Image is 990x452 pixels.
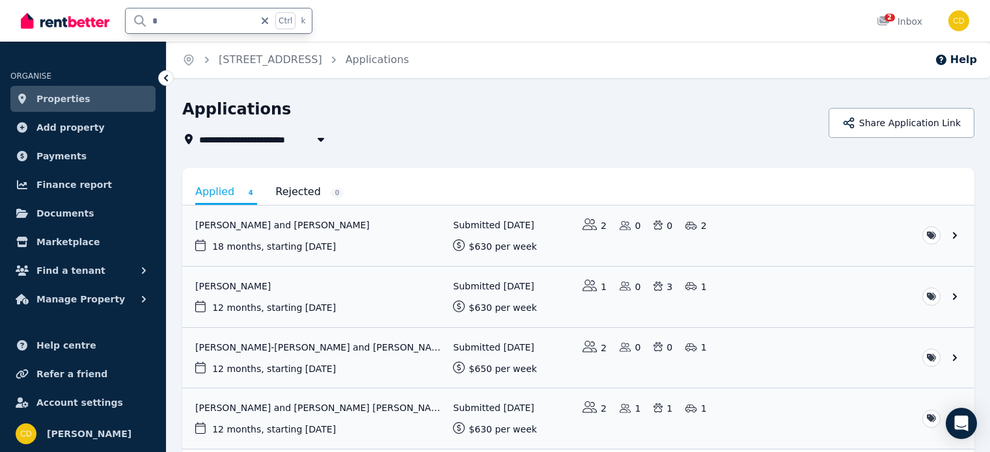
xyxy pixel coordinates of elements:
a: Applications [346,53,409,66]
a: Documents [10,200,156,226]
a: View application: Rebecca Hill-Scott and Mathew Ballantyne [182,328,974,388]
button: Help [935,52,977,68]
h1: Applications [182,99,291,120]
div: Open Intercom Messenger [946,408,977,439]
span: Documents [36,206,94,221]
a: Applied [195,181,257,205]
span: Payments [36,148,87,164]
a: Marketplace [10,229,156,255]
span: 4 [244,188,257,198]
button: Find a tenant [10,258,156,284]
a: Rejected [275,181,344,203]
span: Refer a friend [36,366,107,382]
img: Chris Dimitropoulos [16,423,36,444]
button: Share Application Link [829,108,974,138]
div: Inbox [877,15,922,28]
a: View application: Jack Gibson and Rhianna Chance [182,206,974,266]
a: View application: Sergey Korolev and Danielle Da conceicao cabral [182,388,974,449]
a: Payments [10,143,156,169]
span: ORGANISE [10,72,51,81]
span: k [301,16,305,26]
span: Finance report [36,177,112,193]
span: Properties [36,91,90,107]
span: 2 [885,14,895,21]
img: RentBetter [21,11,109,31]
span: Add property [36,120,105,135]
span: Help centre [36,338,96,353]
a: Add property [10,114,156,140]
span: 0 [331,188,344,198]
button: Manage Property [10,286,156,312]
a: Account settings [10,390,156,416]
a: View application: Corinne Tapp [182,267,974,327]
nav: Breadcrumb [167,42,424,78]
a: Refer a friend [10,361,156,387]
span: [PERSON_NAME] [47,426,131,442]
a: Properties [10,86,156,112]
span: Find a tenant [36,263,105,278]
span: Account settings [36,395,123,410]
span: Marketplace [36,234,100,250]
span: Manage Property [36,291,125,307]
span: Ctrl [275,12,296,29]
img: Chris Dimitropoulos [948,10,969,31]
a: Finance report [10,172,156,198]
a: [STREET_ADDRESS] [219,53,322,66]
a: Help centre [10,332,156,358]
